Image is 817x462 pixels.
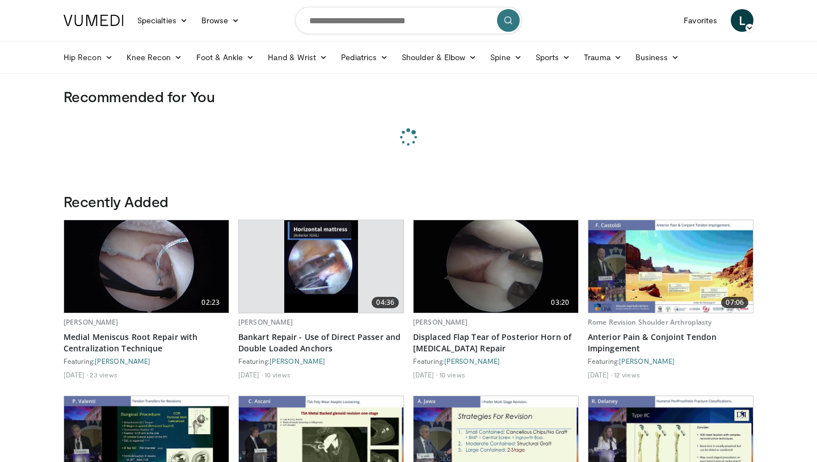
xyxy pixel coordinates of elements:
[588,356,753,366] div: Featuring:
[238,317,293,327] a: [PERSON_NAME]
[529,46,578,69] a: Sports
[64,220,229,313] img: 926032fc-011e-4e04-90f2-afa899d7eae5.620x360_q85_upscale.jpg
[588,220,753,313] a: 07:06
[130,9,195,32] a: Specialties
[439,370,465,379] li: 10 views
[588,317,711,327] a: Rome Revision Shoulder Arthroplasty
[64,15,124,26] img: VuMedi Logo
[444,357,500,365] a: [PERSON_NAME]
[588,220,753,313] img: 8037028b-5014-4d38-9a8c-71d966c81743.620x360_q85_upscale.jpg
[64,220,229,313] a: 02:23
[238,331,404,354] a: Bankart Repair - Use of Direct Passer and Double Loaded Anchors
[95,357,150,365] a: [PERSON_NAME]
[414,220,578,313] a: 03:20
[90,370,117,379] li: 23 views
[239,220,403,313] a: 04:36
[264,370,290,379] li: 10 views
[295,7,522,34] input: Search topics, interventions
[261,46,334,69] a: Hand & Wrist
[413,356,579,366] div: Featuring:
[413,331,579,354] a: Displaced Flap Tear of Posterior Horn of [MEDICAL_DATA] Repair
[395,46,483,69] a: Shoulder & Elbow
[284,220,359,313] img: cd449402-123d-47f7-b112-52d159f17939.620x360_q85_upscale.jpg
[619,357,675,365] a: [PERSON_NAME]
[546,297,574,308] span: 03:20
[413,317,468,327] a: [PERSON_NAME]
[238,356,404,366] div: Featuring:
[189,46,262,69] a: Foot & Ankle
[372,297,399,308] span: 04:36
[64,87,753,106] h3: Recommended for You
[238,370,263,379] li: [DATE]
[64,370,88,379] li: [DATE]
[731,9,753,32] a: L
[120,46,189,69] a: Knee Recon
[195,9,247,32] a: Browse
[64,317,119,327] a: [PERSON_NAME]
[614,370,640,379] li: 12 views
[64,356,229,366] div: Featuring:
[721,297,748,308] span: 07:06
[413,370,437,379] li: [DATE]
[64,331,229,354] a: Medial Meniscus Root Repair with Centralization Technique
[588,331,753,354] a: Anterior Pain & Conjoint Tendon Impingement
[483,46,528,69] a: Spine
[588,370,612,379] li: [DATE]
[677,9,724,32] a: Favorites
[414,220,578,313] img: 2649116b-05f8-405c-a48f-a284a947b030.620x360_q85_upscale.jpg
[64,192,753,211] h3: Recently Added
[57,46,120,69] a: Hip Recon
[629,46,687,69] a: Business
[334,46,395,69] a: Pediatrics
[197,297,224,308] span: 02:23
[577,46,629,69] a: Trauma
[269,357,325,365] a: [PERSON_NAME]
